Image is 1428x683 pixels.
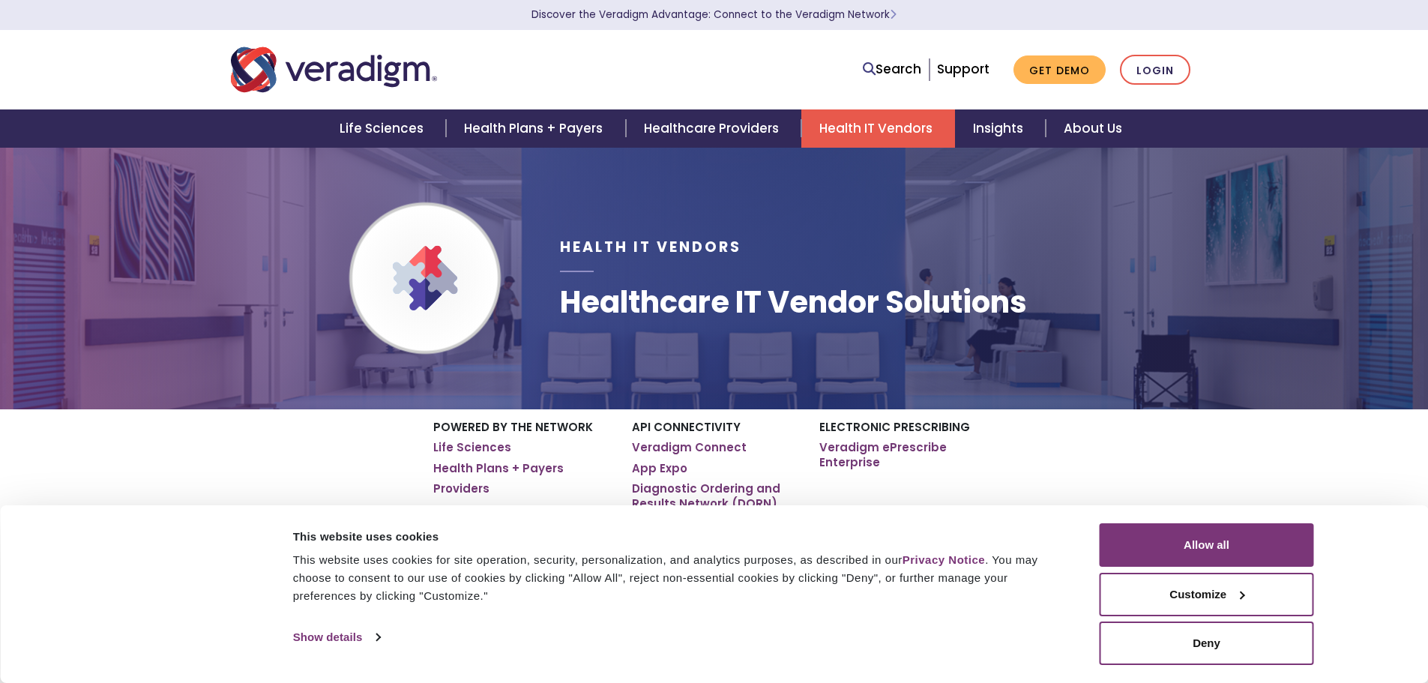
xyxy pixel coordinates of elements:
[863,59,921,79] a: Search
[446,109,625,148] a: Health Plans + Payers
[632,461,687,476] a: App Expo
[531,7,897,22] a: Discover the Veradigm Advantage: Connect to the Veradigm NetworkLearn More
[955,109,1046,148] a: Insights
[1013,55,1106,85] a: Get Demo
[1100,573,1314,616] button: Customize
[1046,109,1140,148] a: About Us
[560,284,1027,320] h1: Healthcare IT Vendor Solutions
[1100,622,1314,665] button: Deny
[231,45,437,94] img: Veradigm logo
[293,626,380,649] a: Show details
[632,481,797,511] a: Diagnostic Ordering and Results Network (DORN)
[433,461,564,476] a: Health Plans + Payers
[626,109,801,148] a: Healthcare Providers
[433,481,489,496] a: Providers
[293,551,1066,605] div: This website uses cookies for site operation, security, personalization, and analytics purposes, ...
[322,109,446,148] a: Life Sciences
[1120,55,1190,85] a: Login
[560,237,741,257] span: Health IT Vendors
[819,440,995,469] a: Veradigm ePrescribe Enterprise
[1100,523,1314,567] button: Allow all
[903,553,985,566] a: Privacy Notice
[293,528,1066,546] div: This website uses cookies
[890,7,897,22] span: Learn More
[801,109,955,148] a: Health IT Vendors
[632,440,747,455] a: Veradigm Connect
[433,440,511,455] a: Life Sciences
[937,60,989,78] a: Support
